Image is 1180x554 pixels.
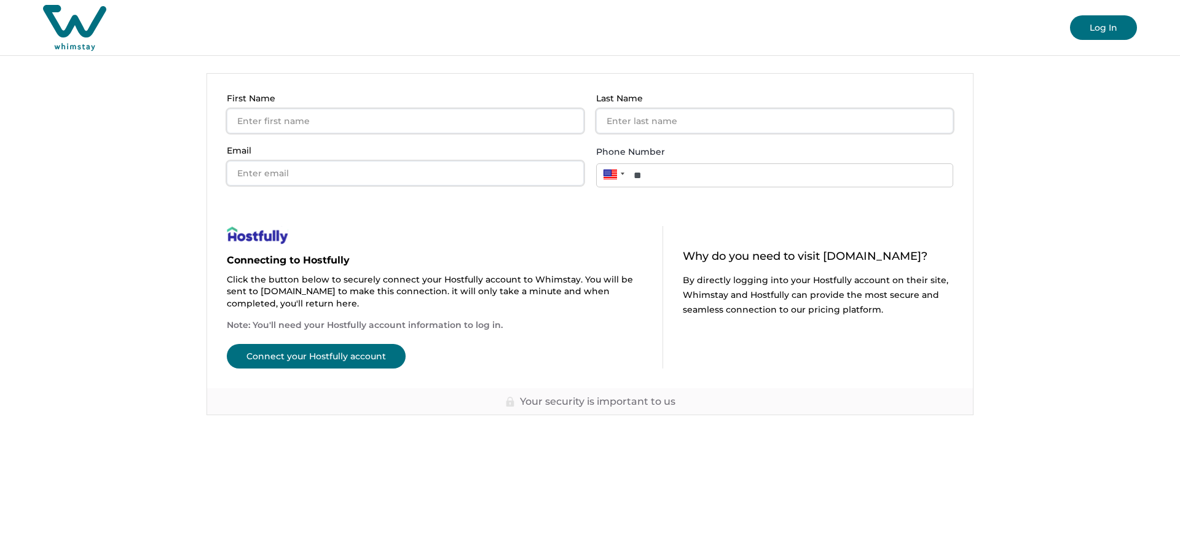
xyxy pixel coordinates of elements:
[227,109,584,133] input: Enter first name
[227,226,288,244] img: help-page-image
[227,161,584,185] input: Enter email
[683,251,953,263] p: Why do you need to visit [DOMAIN_NAME]?
[227,344,406,369] button: Connect your Hostfully account
[596,93,946,104] p: Last Name
[227,146,576,156] p: Email
[227,319,643,332] p: Note: You'll need your Hostfully account information to log in.
[596,163,628,185] div: United States: + 1
[1070,15,1137,40] button: Log In
[520,396,675,408] p: Your security is important to us
[683,273,953,317] p: By directly logging into your Hostfully account on their site, Whimstay and Hostfully can provide...
[596,109,953,133] input: Enter last name
[227,274,643,310] p: Click the button below to securely connect your Hostfully account to Whimstay. You will be sent t...
[43,5,106,51] img: Whimstay Host
[596,146,946,158] label: Phone Number
[227,93,576,104] p: First Name
[227,254,643,267] p: Connecting to Hostfully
